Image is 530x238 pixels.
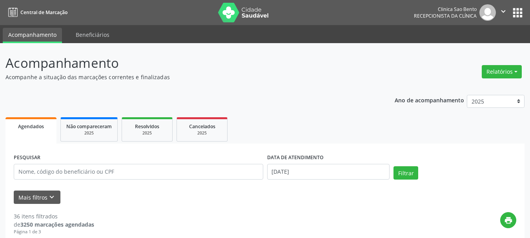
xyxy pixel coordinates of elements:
label: PESQUISAR [14,152,40,164]
img: img [479,4,496,21]
span: Resolvidos [135,123,159,130]
p: Acompanhe a situação das marcações correntes e finalizadas [5,73,369,81]
a: Acompanhamento [3,28,62,43]
span: Recepcionista da clínica [414,13,477,19]
div: 2025 [66,130,112,136]
span: Cancelados [189,123,215,130]
span: Central de Marcação [20,9,67,16]
button:  [496,4,511,21]
span: Não compareceram [66,123,112,130]
input: Selecione um intervalo [267,164,390,180]
p: Ano de acompanhamento [395,95,464,105]
label: DATA DE ATENDIMENTO [267,152,324,164]
strong: 3250 marcações agendadas [20,221,94,228]
i:  [499,7,508,16]
button: apps [511,6,525,20]
a: Central de Marcação [5,6,67,19]
div: 2025 [182,130,222,136]
button: print [500,212,516,228]
a: Beneficiários [70,28,115,42]
div: Clinica Sao Bento [414,6,477,13]
div: de [14,220,94,229]
i: keyboard_arrow_down [47,193,56,202]
button: Mais filtroskeyboard_arrow_down [14,191,60,204]
button: Relatórios [482,65,522,78]
div: 2025 [127,130,167,136]
button: Filtrar [393,166,418,180]
i: print [504,216,513,225]
div: 36 itens filtrados [14,212,94,220]
span: Agendados [18,123,44,130]
p: Acompanhamento [5,53,369,73]
div: Página 1 de 3 [14,229,94,235]
input: Nome, código do beneficiário ou CPF [14,164,263,180]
